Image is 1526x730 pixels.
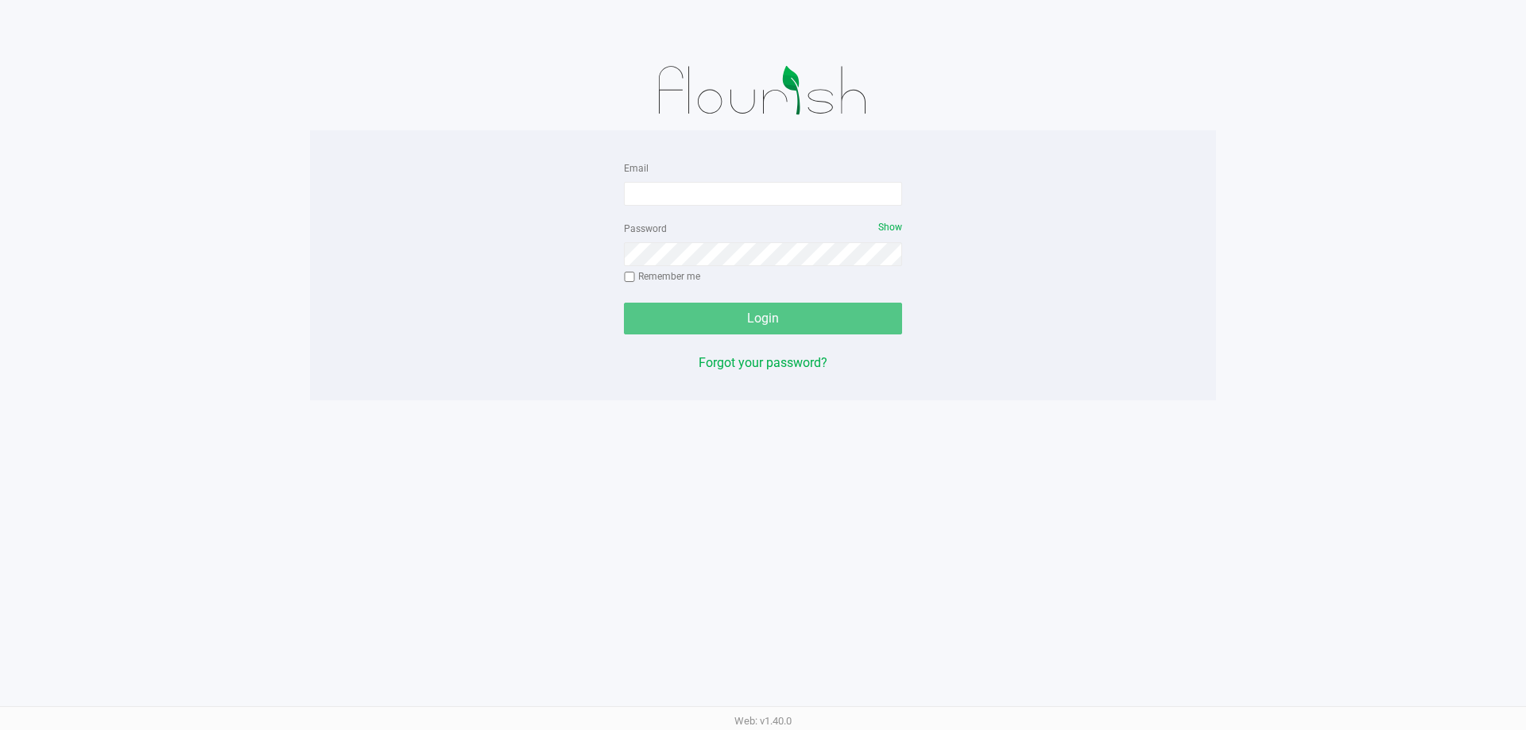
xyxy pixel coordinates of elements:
span: Show [878,222,902,233]
label: Remember me [624,269,700,284]
input: Remember me [624,272,635,283]
label: Email [624,161,649,176]
span: Web: v1.40.0 [734,715,792,727]
button: Forgot your password? [699,353,827,373]
label: Password [624,222,667,236]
